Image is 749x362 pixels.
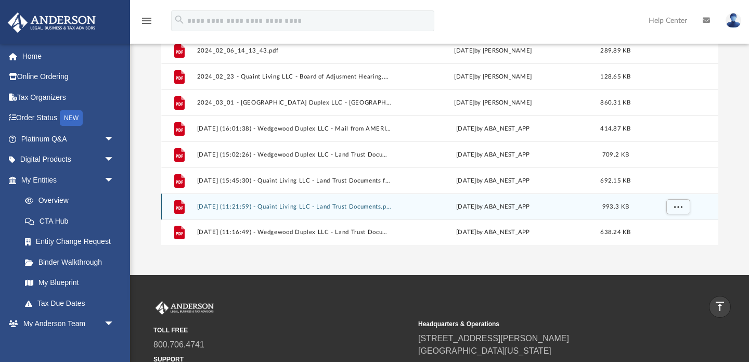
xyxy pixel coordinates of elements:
[15,252,130,273] a: Binder Walkthrough
[7,87,130,108] a: Tax Organizers
[396,176,590,186] div: [DATE] by ABA_NEST_APP
[197,229,391,236] button: [DATE] (11:16:49) - Wedgewood Duplex LLC - Land Trust Documents.pdf
[7,128,130,149] a: Platinum Q&Aarrow_drop_down
[15,190,130,211] a: Overview
[153,340,204,349] a: 800.706.4741
[153,326,411,335] small: TOLL FREE
[709,296,731,318] a: vertical_align_top
[140,20,153,27] a: menu
[15,231,130,252] a: Entity Change Request
[396,124,590,134] div: [DATE] by ABA_NEST_APP
[140,15,153,27] i: menu
[602,152,628,158] span: 709.2 KB
[104,128,125,150] span: arrow_drop_down
[153,301,216,315] img: Anderson Advisors Platinum Portal
[666,199,690,215] button: More options
[7,149,130,170] a: Digital Productsarrow_drop_down
[5,12,99,33] img: Anderson Advisors Platinum Portal
[197,99,391,106] button: 2024_03_01 - [GEOGRAPHIC_DATA] Duplex LLC - [GEOGRAPHIC_DATA] Assessor.pdf
[396,72,590,82] div: [DATE] by [PERSON_NAME]
[600,74,630,80] span: 128.65 KB
[197,73,391,80] button: 2024_02_23 - Quaint Living LLC - Board of Adjusment Hearing.pdf
[396,202,590,212] div: [DATE] by ABA_NEST_APP
[396,46,590,56] div: [DATE] by [PERSON_NAME]
[726,13,741,28] img: User Pic
[7,314,125,334] a: My Anderson Teamarrow_drop_down
[15,273,125,293] a: My Blueprint
[600,126,630,132] span: 414.87 KB
[7,46,130,67] a: Home
[197,125,391,132] button: [DATE] (16:01:38) - Wedgewood Duplex LLC - Mail from AMERICAN BANKERS INSURANCE COMPANY OF [US_ST...
[15,211,130,231] a: CTA Hub
[197,177,391,184] button: [DATE] (15:45:30) - Quaint Living LLC - Land Trust Documents from [PERSON_NAME].pdf
[418,346,551,355] a: [GEOGRAPHIC_DATA][US_STATE]
[396,228,590,237] div: [DATE] by ABA_NEST_APP
[418,319,676,329] small: Headquarters & Operations
[714,300,726,313] i: vertical_align_top
[7,170,130,190] a: My Entitiesarrow_drop_down
[174,14,185,25] i: search
[7,108,130,129] a: Order StatusNEW
[197,151,391,158] button: [DATE] (15:02:26) - Wedgewood Duplex LLC - Land Trust Documents from [PERSON_NAME].pdf
[60,110,83,126] div: NEW
[7,67,130,87] a: Online Ordering
[600,100,630,106] span: 860.31 KB
[15,293,130,314] a: Tax Due Dates
[418,334,569,343] a: [STREET_ADDRESS][PERSON_NAME]
[104,149,125,171] span: arrow_drop_down
[600,48,630,54] span: 289.89 KB
[600,229,630,235] span: 638.24 KB
[602,204,628,210] span: 993.3 KB
[396,98,590,108] div: [DATE] by [PERSON_NAME]
[396,150,590,160] div: [DATE] by ABA_NEST_APP
[600,178,630,184] span: 692.15 KB
[161,30,718,245] div: grid
[104,314,125,335] span: arrow_drop_down
[197,203,391,210] button: [DATE] (11:21:59) - Quaint Living LLC - Land Trust Documents.pdf
[197,47,391,54] button: 2024_02_06_14_13_43.pdf
[104,170,125,191] span: arrow_drop_down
